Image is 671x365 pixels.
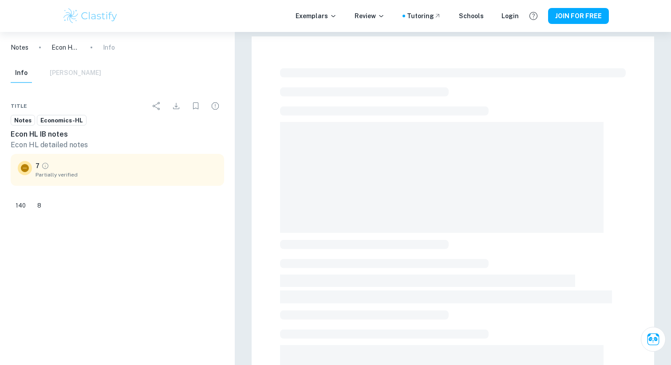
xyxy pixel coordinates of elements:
div: Dislike [32,198,46,212]
a: Notes [11,115,35,126]
a: Economics-HL [37,115,87,126]
button: Help and Feedback [526,8,541,24]
button: Info [11,63,32,83]
span: Partially verified [36,171,217,179]
p: Econ HL IB notes [51,43,80,52]
p: Info [103,43,115,52]
img: Clastify logo [62,7,118,25]
span: Notes [11,116,35,125]
a: Grade partially verified [41,162,49,170]
span: 140 [11,201,31,210]
a: Schools [459,11,484,21]
p: Review [355,11,385,21]
span: 8 [32,201,46,210]
div: Bookmark [187,97,205,115]
h6: Econ HL IB notes [11,129,224,140]
div: Download [167,97,185,115]
div: Like [11,198,31,212]
span: Title [11,102,27,110]
div: Report issue [206,97,224,115]
a: Login [501,11,519,21]
div: Share [148,97,166,115]
button: JOIN FOR FREE [548,8,609,24]
a: Notes [11,43,28,52]
p: Exemplars [296,11,337,21]
p: 7 [36,161,39,171]
button: Ask Clai [641,327,666,352]
span: Economics-HL [37,116,86,125]
p: Econ HL detailed notes [11,140,224,150]
a: Tutoring [407,11,441,21]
